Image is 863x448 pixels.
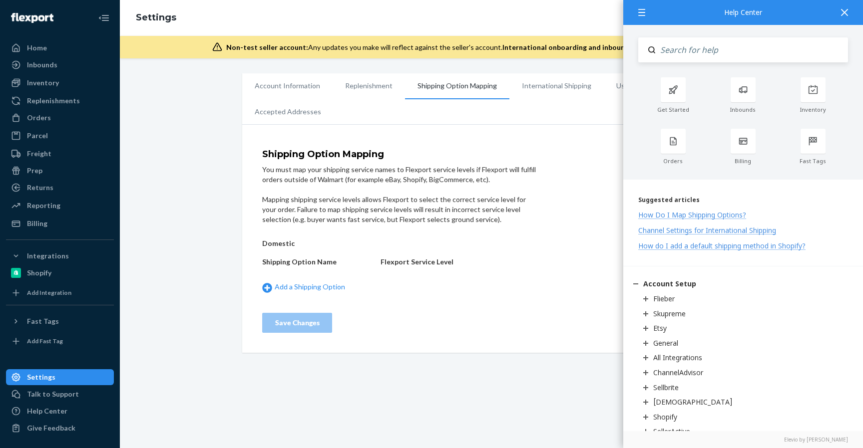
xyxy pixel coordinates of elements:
div: Inventory [27,78,59,88]
div: Mapping shipping service levels allows Flexport to select the correct service level for your orde... [262,195,537,224]
span: International onboarding and inbounding may not work during impersonation. [502,43,761,51]
div: Inventory [778,106,848,113]
a: Inbounds [6,57,114,73]
a: Elevio by [PERSON_NAME] [638,436,848,443]
div: SellerActive [653,427,690,436]
a: Replenishments [6,93,114,109]
div: Integrations [27,251,69,261]
div: Shopify [27,268,51,278]
div: Shipping Option Name [262,257,376,267]
div: [DEMOGRAPHIC_DATA] [653,397,733,407]
div: Channel Settings for International Shipping [638,225,776,235]
a: Billing [6,216,114,231]
div: Billing [27,219,47,228]
div: Flexport Service Level [381,257,494,267]
div: Add Integration [27,288,71,297]
div: All Integrations [653,353,702,362]
li: Accepted Addresses [242,99,334,124]
div: Fast Tags [778,158,848,165]
a: Reporting [6,198,114,214]
span: Non-test seller account: [226,43,308,51]
div: Freight [27,149,51,159]
button: Integrations [6,248,114,264]
div: Orders [638,158,708,165]
img: Flexport logo [11,13,53,23]
div: Help Center [638,9,848,16]
div: Get Started [638,106,708,113]
li: International Shipping [509,73,604,98]
a: Parcel [6,128,114,144]
div: Etsy [653,323,667,333]
div: Sellbrite [653,383,679,392]
div: Home [27,43,47,53]
div: Billing [708,158,778,165]
h4: Shipping Option Mapping [262,150,537,160]
button: Save Changes [262,313,332,333]
div: Save Changes [271,318,324,328]
div: Give Feedback [27,423,75,433]
h5: Domestic [262,239,376,247]
span: Chat [23,7,44,16]
li: Users [604,73,647,98]
li: Account Information [242,73,333,98]
div: Replenishments [27,96,80,106]
li: Shipping Option Mapping [405,73,509,99]
a: Home [6,40,114,56]
a: Settings [6,369,114,385]
div: Prep [27,166,42,176]
div: Add Fast Tag [27,337,63,345]
a: Orders [6,110,114,126]
div: How do I add a default shipping method in Shopify? [638,241,806,250]
div: ChannelAdvisor [653,368,703,377]
a: Add Fast Tag [6,333,114,349]
ol: breadcrumbs [128,3,184,32]
div: Inbounds [708,106,778,113]
a: Freight [6,146,114,162]
div: Skupreme [653,309,686,318]
div: Orders [27,113,51,123]
div: Help Center [27,406,67,416]
div: Flieber [653,294,675,303]
div: Reporting [27,201,60,211]
li: Replenishment [333,73,405,98]
a: Returns [6,180,114,196]
div: Inbounds [27,60,57,70]
div: You must map your shipping service names to Flexport service levels if Flexport will fulfill orde... [262,165,537,185]
button: Give Feedback [6,420,114,436]
div: Returns [27,183,53,193]
a: Add a Shipping Option [262,282,376,292]
div: Settings [27,372,55,382]
div: General [653,338,678,348]
a: Shopify [6,265,114,281]
div: Shopify [653,412,677,422]
a: Inventory [6,75,114,91]
span: Suggested articles [638,196,700,204]
div: Any updates you make will reflect against the seller's account. [226,42,761,52]
div: How Do I Map Shipping Options? [638,210,746,220]
a: Settings [136,12,176,23]
a: Prep [6,163,114,179]
a: Help Center [6,403,114,419]
button: Close Navigation [94,8,114,28]
button: Fast Tags [6,313,114,329]
div: Fast Tags [27,316,59,326]
a: Add Integration [6,285,114,301]
div: Account Setup [643,279,696,288]
button: Talk to Support [6,386,114,402]
div: Talk to Support [27,389,79,399]
input: Search [655,37,848,62]
div: Parcel [27,131,48,141]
